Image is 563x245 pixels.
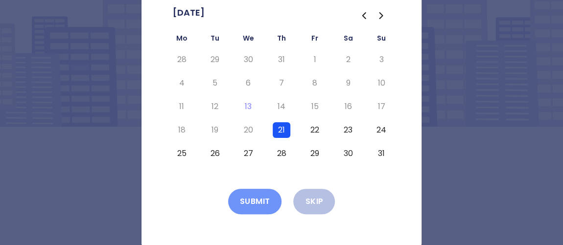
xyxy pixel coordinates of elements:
[273,52,290,67] button: Thursday, July 31st, 2025
[373,146,390,161] button: Sunday, August 31st, 2025
[298,32,331,48] th: Friday
[293,189,335,214] button: Skip
[206,75,224,91] button: Tuesday, August 5th, 2025
[239,75,257,91] button: Wednesday, August 6th, 2025
[206,146,224,161] button: Tuesday, August 26th, 2025
[373,75,390,91] button: Sunday, August 10th, 2025
[198,32,232,48] th: Tuesday
[339,52,357,67] button: Saturday, August 2nd, 2025
[273,75,290,91] button: Thursday, August 7th, 2025
[306,52,324,67] button: Friday, August 1st, 2025
[373,99,390,114] button: Sunday, August 17th, 2025
[365,32,398,48] th: Sunday
[165,32,398,165] table: August 2025
[355,7,373,24] button: Go to the Previous Month
[339,122,357,138] button: Saturday, August 23rd, 2025
[373,52,390,67] button: Sunday, August 3rd, 2025
[373,7,390,24] button: Go to the Next Month
[306,146,324,161] button: Friday, August 29th, 2025
[173,52,190,67] button: Monday, July 28th, 2025
[239,146,257,161] button: Wednesday, August 27th, 2025
[306,75,324,91] button: Friday, August 8th, 2025
[273,99,290,114] button: Thursday, August 14th, 2025
[239,122,257,138] button: Wednesday, August 20th, 2025
[206,99,224,114] button: Tuesday, August 12th, 2025
[273,146,290,161] button: Thursday, August 28th, 2025
[206,52,224,67] button: Tuesday, July 29th, 2025
[173,99,190,114] button: Monday, August 11th, 2025
[265,32,298,48] th: Thursday
[173,5,205,21] span: [DATE]
[239,52,257,67] button: Wednesday, July 30th, 2025
[228,189,282,214] button: Submit
[306,99,324,114] button: Friday, August 15th, 2025
[206,122,224,138] button: Tuesday, August 19th, 2025
[339,99,357,114] button: Saturday, August 16th, 2025
[239,99,257,114] button: Today, Wednesday, August 13th, 2025
[173,146,190,161] button: Monday, August 25th, 2025
[373,122,390,138] button: Sunday, August 24th, 2025
[173,122,190,138] button: Monday, August 18th, 2025
[165,32,198,48] th: Monday
[339,146,357,161] button: Saturday, August 30th, 2025
[273,122,290,138] button: Thursday, August 21st, 2025, selected
[232,32,265,48] th: Wednesday
[173,75,190,91] button: Monday, August 4th, 2025
[306,122,324,138] button: Friday, August 22nd, 2025
[339,75,357,91] button: Saturday, August 9th, 2025
[331,32,365,48] th: Saturday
